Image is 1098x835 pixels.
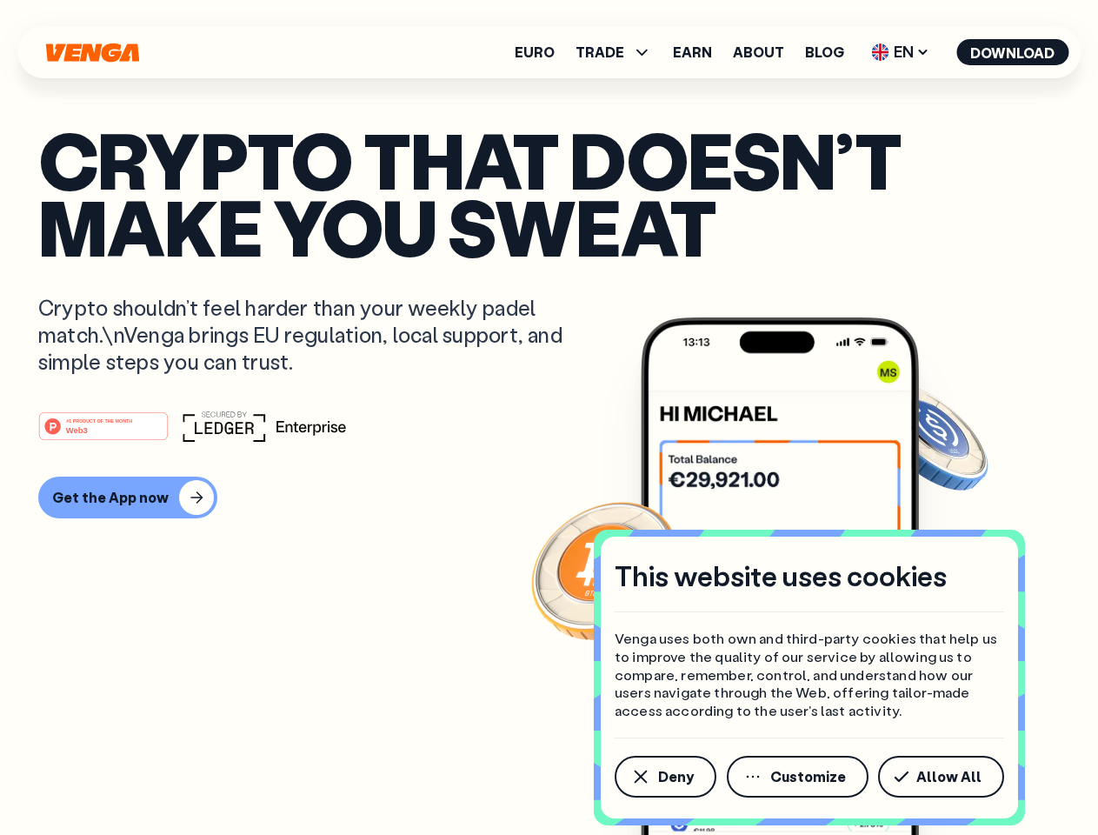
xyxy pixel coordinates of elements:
tspan: #1 PRODUCT OF THE MONTH [66,417,132,423]
a: Blog [805,45,844,59]
button: Customize [727,756,868,798]
p: Venga uses both own and third-party cookies that help us to improve the quality of our service by... [615,630,1004,720]
button: Download [956,39,1068,65]
a: Get the App now [38,477,1060,518]
span: TRADE [576,42,652,63]
div: Get the App now [52,489,169,506]
img: USDC coin [867,374,992,499]
button: Allow All [878,756,1004,798]
button: Deny [615,756,716,798]
span: Deny [658,770,694,784]
img: flag-uk [871,43,888,61]
a: Euro [515,45,555,59]
span: EN [865,38,935,66]
a: About [733,45,784,59]
span: Customize [770,770,846,784]
img: Bitcoin [528,491,684,648]
p: Crypto that doesn’t make you sweat [38,126,1060,259]
span: Allow All [916,770,982,784]
span: TRADE [576,45,624,59]
a: Earn [673,45,712,59]
p: Crypto shouldn’t feel harder than your weekly padel match.\nVenga brings EU regulation, local sup... [38,294,588,376]
h4: This website uses cookies [615,558,947,594]
tspan: Web3 [66,424,88,434]
button: Get the App now [38,477,217,518]
a: #1 PRODUCT OF THE MONTHWeb3 [38,422,169,444]
svg: Home [43,43,141,63]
